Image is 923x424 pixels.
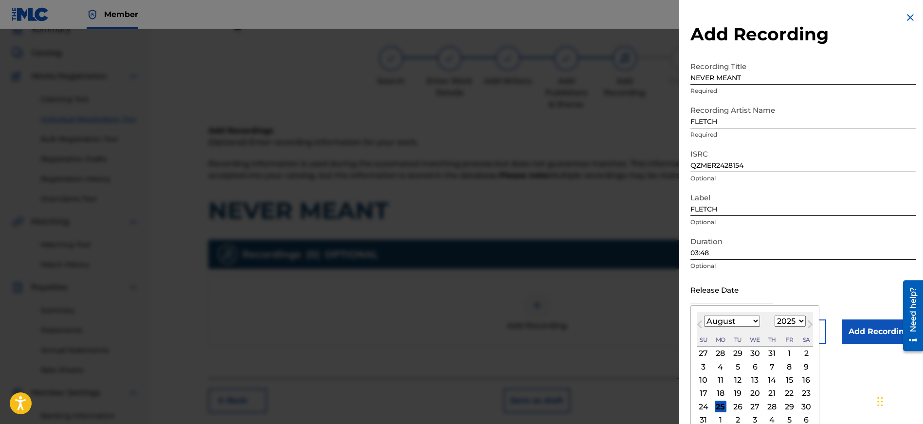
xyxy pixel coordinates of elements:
[732,374,743,386] div: Choose Tuesday, August 12th, 2025
[783,401,795,412] div: Choose Friday, August 29th, 2025
[690,262,916,270] p: Optional
[715,388,726,399] div: Choose Monday, August 18th, 2025
[690,174,916,183] p: Optional
[877,387,883,416] div: Drag
[715,361,726,372] div: Choose Monday, August 4th, 2025
[766,401,778,412] div: Choose Thursday, August 28th, 2025
[732,348,743,359] div: Choose Tuesday, July 29th, 2025
[749,401,761,412] div: Choose Wednesday, August 27th, 2025
[766,334,778,346] div: Thursday
[800,348,812,359] div: Choose Saturday, August 2nd, 2025
[715,348,726,359] div: Choose Monday, July 28th, 2025
[783,348,795,359] div: Choose Friday, August 1st, 2025
[896,276,923,354] iframe: Resource Center
[800,374,812,386] div: Choose Saturday, August 16th, 2025
[749,334,761,346] div: Wednesday
[874,377,923,424] iframe: Chat Widget
[690,218,916,227] p: Optional
[749,348,761,359] div: Choose Wednesday, July 30th, 2025
[12,7,49,21] img: MLC Logo
[766,348,778,359] div: Choose Thursday, July 31st, 2025
[749,374,761,386] div: Choose Wednesday, August 13th, 2025
[690,87,916,95] p: Required
[690,130,916,139] p: Required
[698,374,709,386] div: Choose Sunday, August 10th, 2025
[783,374,795,386] div: Choose Friday, August 15th, 2025
[766,361,778,372] div: Choose Thursday, August 7th, 2025
[783,334,795,346] div: Friday
[715,334,726,346] div: Monday
[732,361,743,372] div: Choose Tuesday, August 5th, 2025
[732,388,743,399] div: Choose Tuesday, August 19th, 2025
[698,401,709,412] div: Choose Sunday, August 24th, 2025
[87,9,98,20] img: Top Rightsholder
[800,334,812,346] div: Saturday
[800,361,812,372] div: Choose Saturday, August 9th, 2025
[732,334,743,346] div: Tuesday
[698,361,709,372] div: Choose Sunday, August 3rd, 2025
[698,348,709,359] div: Choose Sunday, July 27th, 2025
[692,318,707,334] button: Previous Month
[715,401,726,412] div: Choose Monday, August 25th, 2025
[698,388,709,399] div: Choose Sunday, August 17th, 2025
[800,388,812,399] div: Choose Saturday, August 23rd, 2025
[749,388,761,399] div: Choose Wednesday, August 20th, 2025
[800,401,812,412] div: Choose Saturday, August 30th, 2025
[698,334,709,346] div: Sunday
[732,401,743,412] div: Choose Tuesday, August 26th, 2025
[766,374,778,386] div: Choose Thursday, August 14th, 2025
[802,318,818,334] button: Next Month
[783,361,795,372] div: Choose Friday, August 8th, 2025
[690,23,916,45] h2: Add Recording
[783,388,795,399] div: Choose Friday, August 22nd, 2025
[104,9,138,20] span: Member
[749,361,761,372] div: Choose Wednesday, August 6th, 2025
[766,388,778,399] div: Choose Thursday, August 21st, 2025
[715,374,726,386] div: Choose Monday, August 11th, 2025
